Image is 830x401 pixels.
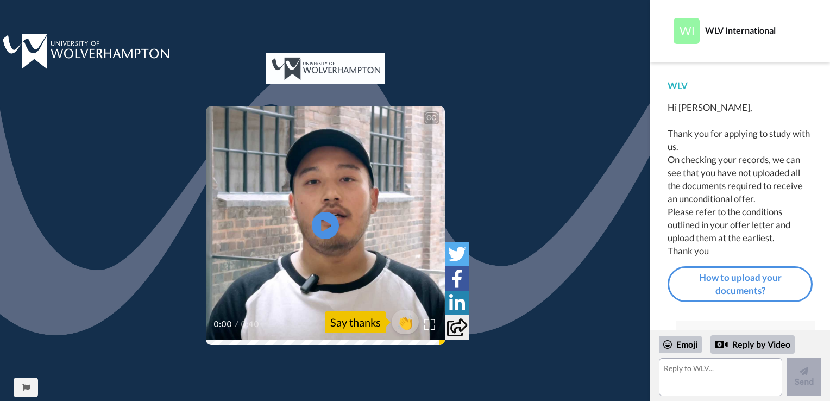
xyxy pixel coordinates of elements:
[266,53,385,84] img: 506b299f-7b74-4978-9f37-ac30026668aa
[392,310,419,334] button: 👏
[424,319,435,330] img: Full screen
[325,311,386,333] div: Say thanks
[425,112,438,123] div: CC
[392,314,419,331] span: 👏
[674,18,700,44] img: Profile Image
[659,336,702,353] div: Emoji
[668,266,813,303] a: How to upload your documents?
[668,101,813,258] div: Hi [PERSON_NAME], Thank you for applying to study with us. On checking your records, we can see t...
[715,338,728,351] div: Reply by Video
[668,79,813,92] div: WLV
[710,335,795,354] div: Reply by Video
[213,318,232,331] span: 0:00
[705,25,801,35] div: WLV International
[235,318,238,331] span: /
[241,318,260,331] span: 0:40
[787,358,821,396] button: Send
